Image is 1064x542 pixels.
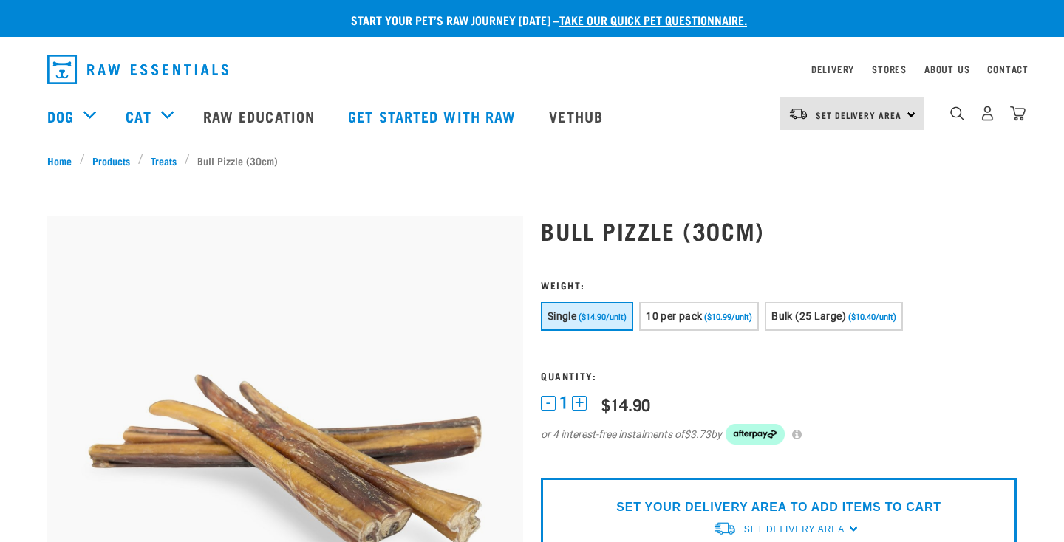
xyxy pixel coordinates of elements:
[541,217,1017,244] h1: Bull Pizzle (30cm)
[639,302,759,331] button: 10 per pack ($10.99/unit)
[541,370,1017,381] h3: Quantity:
[143,153,185,168] a: Treats
[771,310,846,322] span: Bulk (25 Large)
[541,279,1017,290] h3: Weight:
[47,153,80,168] a: Home
[980,106,995,121] img: user.png
[541,424,1017,445] div: or 4 interest-free instalments of by
[85,153,138,168] a: Products
[559,395,568,411] span: 1
[541,302,633,331] button: Single ($14.90/unit)
[713,521,737,536] img: van-moving.png
[924,66,969,72] a: About Us
[765,302,903,331] button: Bulk (25 Large) ($10.40/unit)
[704,312,752,322] span: ($10.99/unit)
[559,16,747,23] a: take our quick pet questionnaire.
[579,312,627,322] span: ($14.90/unit)
[47,105,74,127] a: Dog
[47,153,1017,168] nav: breadcrumbs
[35,49,1029,90] nav: dropdown navigation
[848,312,896,322] span: ($10.40/unit)
[616,498,941,516] p: SET YOUR DELIVERY AREA TO ADD ITEMS TO CART
[726,424,785,445] img: Afterpay
[872,66,907,72] a: Stores
[811,66,854,72] a: Delivery
[333,86,534,145] a: Get started with Raw
[788,107,808,120] img: van-moving.png
[601,395,650,414] div: $14.90
[188,86,333,145] a: Raw Education
[950,106,964,120] img: home-icon-1@2x.png
[816,112,901,117] span: Set Delivery Area
[534,86,621,145] a: Vethub
[541,396,556,411] button: -
[548,310,576,322] span: Single
[126,105,151,127] a: Cat
[684,427,711,442] span: $3.73
[744,524,845,535] span: Set Delivery Area
[987,66,1029,72] a: Contact
[47,55,228,84] img: Raw Essentials Logo
[572,396,587,411] button: +
[1010,106,1026,121] img: home-icon@2x.png
[646,310,702,322] span: 10 per pack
